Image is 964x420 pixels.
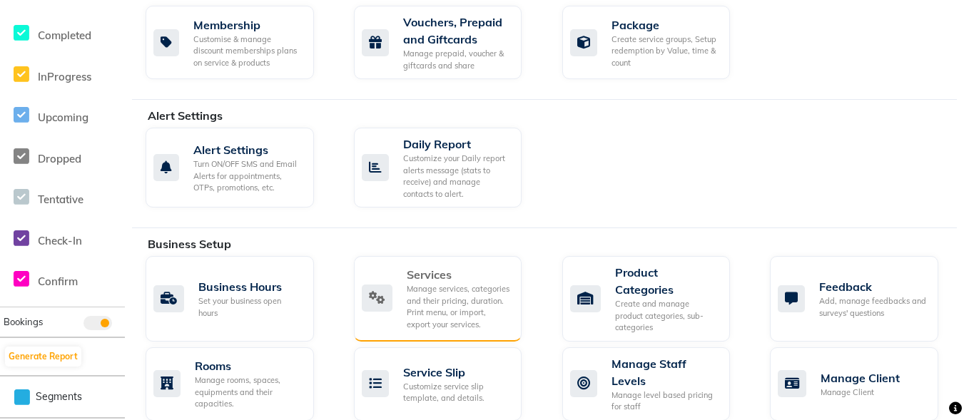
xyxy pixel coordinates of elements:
span: Bookings [4,316,43,327]
span: Upcoming [38,111,88,124]
a: Daily ReportCustomize your Daily report alerts message (stats to receive) and manage contacts to ... [354,128,541,208]
a: Vouchers, Prepaid and GiftcardsManage prepaid, voucher & giftcards and share [354,6,541,79]
a: PackageCreate service groups, Setup redemption by Value, time & count [562,6,749,79]
div: Service Slip [403,364,511,381]
div: Create service groups, Setup redemption by Value, time & count [612,34,719,69]
div: Product Categories [615,264,719,298]
a: Business HoursSet your business open hours [146,256,333,342]
div: Turn ON/OFF SMS and Email Alerts for appointments, OTPs, promotions, etc. [193,158,303,194]
div: Membership [193,16,303,34]
span: Completed [38,29,91,42]
span: Confirm [38,275,78,288]
span: InProgress [38,70,91,83]
div: Daily Report [403,135,511,153]
div: Manage Client [821,369,900,386]
a: ServicesManage services, categories and their pricing, duration. Print menu, or import, export yo... [354,256,541,342]
a: Product CategoriesCreate and manage product categories, sub-categories [562,256,749,342]
div: Manage prepaid, voucher & giftcards and share [403,48,511,71]
div: Create and manage product categories, sub-categories [615,298,719,334]
div: Manage Staff Levels [612,355,719,389]
div: Manage level based pricing for staff [612,389,719,413]
button: Generate Report [5,347,81,367]
div: Customize service slip template, and details. [403,381,511,404]
span: Segments [36,389,82,404]
div: Rooms [195,357,303,374]
div: Package [612,16,719,34]
div: Business Hours [198,278,303,295]
div: Manage rooms, spaces, equipments and their capacities. [195,374,303,410]
div: Manage Client [821,386,900,399]
div: Manage services, categories and their pricing, duration. Print menu, or import, export your servi... [407,283,511,330]
a: MembershipCustomise & manage discount memberships plans on service & products [146,6,333,79]
span: Tentative [38,193,83,206]
div: Vouchers, Prepaid and Giftcards [403,14,511,48]
div: Feedback [819,278,927,295]
a: Alert SettingsTurn ON/OFF SMS and Email Alerts for appointments, OTPs, promotions, etc. [146,128,333,208]
div: Services [407,266,511,283]
span: Check-In [38,234,82,247]
div: Customise & manage discount memberships plans on service & products [193,34,303,69]
div: Customize your Daily report alerts message (stats to receive) and manage contacts to alert. [403,153,511,200]
div: Set your business open hours [198,295,303,319]
div: Add, manage feedbacks and surveys' questions [819,295,927,319]
div: Alert Settings [193,141,303,158]
a: FeedbackAdd, manage feedbacks and surveys' questions [770,256,957,342]
span: Dropped [38,152,81,165]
